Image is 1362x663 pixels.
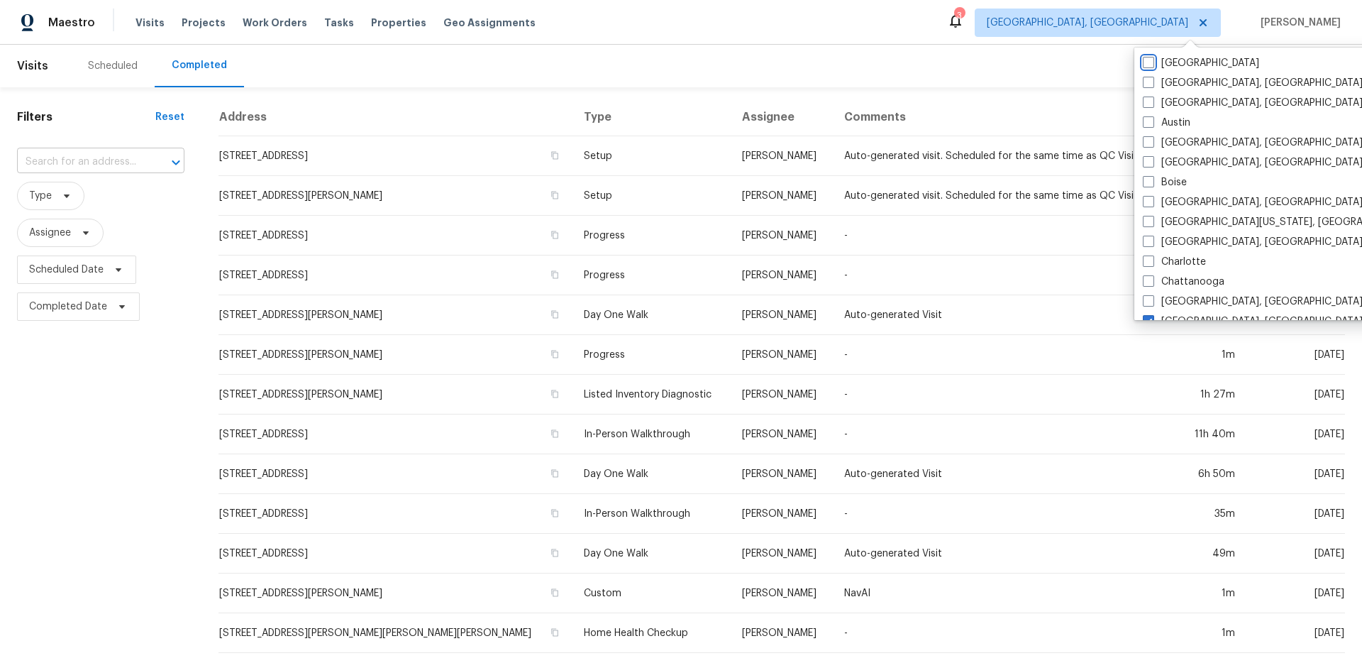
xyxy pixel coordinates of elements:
[731,136,833,176] td: [PERSON_NAME]
[833,256,1171,295] td: -
[17,151,145,173] input: Search for an address...
[218,415,573,454] td: [STREET_ADDRESS]
[1246,534,1345,574] td: [DATE]
[548,626,561,639] button: Copy Address
[29,226,71,240] span: Assignee
[833,136,1171,176] td: Auto-generated visit. Scheduled for the same time as QC Visit.
[833,613,1171,653] td: -
[731,454,833,494] td: [PERSON_NAME]
[548,586,561,599] button: Copy Address
[218,99,573,136] th: Address
[548,467,561,480] button: Copy Address
[48,16,95,30] span: Maestro
[243,16,307,30] span: Work Orders
[833,454,1171,494] td: Auto-generated Visit
[572,335,731,375] td: Progress
[1171,534,1246,574] td: 49m
[29,189,52,203] span: Type
[731,176,833,216] td: [PERSON_NAME]
[218,534,573,574] td: [STREET_ADDRESS]
[731,494,833,534] td: [PERSON_NAME]
[182,16,226,30] span: Projects
[1246,494,1345,534] td: [DATE]
[1246,574,1345,613] td: [DATE]
[1143,255,1206,269] label: Charlotte
[833,99,1171,136] th: Comments
[548,229,561,241] button: Copy Address
[572,256,731,295] td: Progress
[548,427,561,440] button: Copy Address
[548,149,561,162] button: Copy Address
[731,256,833,295] td: [PERSON_NAME]
[548,308,561,321] button: Copy Address
[987,16,1188,30] span: [GEOGRAPHIC_DATA], [GEOGRAPHIC_DATA]
[572,574,731,613] td: Custom
[218,613,573,653] td: [STREET_ADDRESS][PERSON_NAME][PERSON_NAME][PERSON_NAME]
[833,176,1171,216] td: Auto-generated visit. Scheduled for the same time as QC Visit.
[324,18,354,28] span: Tasks
[572,454,731,494] td: Day One Walk
[88,59,138,73] div: Scheduled
[155,110,184,124] div: Reset
[731,415,833,454] td: [PERSON_NAME]
[218,574,573,613] td: [STREET_ADDRESS][PERSON_NAME]
[731,534,833,574] td: [PERSON_NAME]
[218,454,573,494] td: [STREET_ADDRESS]
[1246,613,1345,653] td: [DATE]
[1143,56,1259,70] label: [GEOGRAPHIC_DATA]
[1171,574,1246,613] td: 1m
[572,415,731,454] td: In-Person Walkthrough
[572,99,731,136] th: Type
[572,613,731,653] td: Home Health Checkup
[1171,335,1246,375] td: 1m
[1246,454,1345,494] td: [DATE]
[218,176,573,216] td: [STREET_ADDRESS][PERSON_NAME]
[833,494,1171,534] td: -
[548,507,561,520] button: Copy Address
[572,295,731,335] td: Day One Walk
[166,153,186,172] button: Open
[371,16,426,30] span: Properties
[1171,494,1246,534] td: 35m
[548,348,561,361] button: Copy Address
[731,613,833,653] td: [PERSON_NAME]
[572,216,731,256] td: Progress
[833,295,1171,335] td: Auto-generated Visit
[548,189,561,202] button: Copy Address
[443,16,536,30] span: Geo Assignments
[731,574,833,613] td: [PERSON_NAME]
[218,256,573,295] td: [STREET_ADDRESS]
[1171,454,1246,494] td: 6h 50m
[1171,375,1246,415] td: 1h 27m
[572,534,731,574] td: Day One Walk
[572,136,731,176] td: Setup
[218,216,573,256] td: [STREET_ADDRESS]
[1143,275,1224,289] label: Chattanooga
[218,375,573,415] td: [STREET_ADDRESS][PERSON_NAME]
[572,375,731,415] td: Listed Inventory Diagnostic
[218,335,573,375] td: [STREET_ADDRESS][PERSON_NAME]
[548,388,561,400] button: Copy Address
[17,110,155,124] h1: Filters
[29,263,104,277] span: Scheduled Date
[1255,16,1341,30] span: [PERSON_NAME]
[731,335,833,375] td: [PERSON_NAME]
[731,216,833,256] td: [PERSON_NAME]
[218,136,573,176] td: [STREET_ADDRESS]
[1171,613,1246,653] td: 1m
[1246,415,1345,454] td: [DATE]
[1171,415,1246,454] td: 11h 40m
[833,335,1171,375] td: -
[548,268,561,281] button: Copy Address
[17,50,48,82] span: Visits
[833,375,1171,415] td: -
[1246,375,1345,415] td: [DATE]
[1143,175,1187,190] label: Boise
[29,300,107,314] span: Completed Date
[1143,116,1190,130] label: Austin
[833,574,1171,613] td: NavAI
[833,534,1171,574] td: Auto-generated Visit
[572,176,731,216] td: Setup
[833,216,1171,256] td: -
[731,99,833,136] th: Assignee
